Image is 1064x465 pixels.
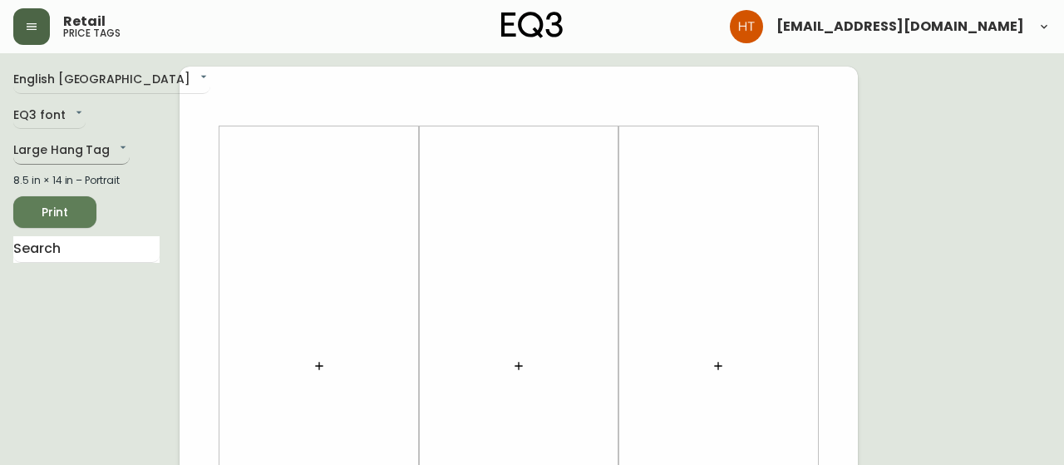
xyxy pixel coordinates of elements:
[13,196,96,228] button: Print
[13,236,160,263] input: Search
[501,12,563,38] img: logo
[776,20,1024,33] span: [EMAIL_ADDRESS][DOMAIN_NAME]
[13,67,210,94] div: English [GEOGRAPHIC_DATA]
[27,202,83,223] span: Print
[13,102,86,130] div: EQ3 font
[63,15,106,28] span: Retail
[13,173,160,188] div: 8.5 in × 14 in – Portrait
[63,28,121,38] h5: price tags
[13,137,130,165] div: Large Hang Tag
[730,10,763,43] img: cadcaaaf975f2b29e0fd865e7cfaed0d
